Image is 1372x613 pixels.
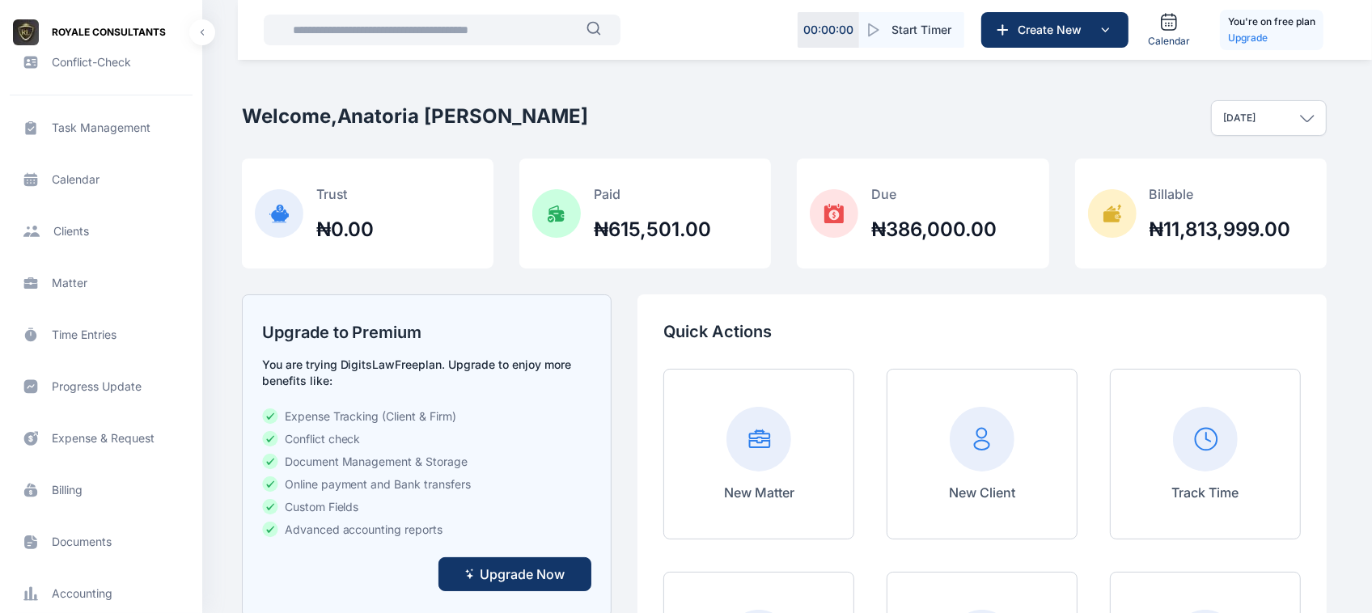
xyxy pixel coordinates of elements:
h2: Welcome, Anatoria [PERSON_NAME] [242,104,589,129]
a: Calendar [1141,6,1196,54]
a: matter [10,264,193,302]
button: Create New [981,12,1129,48]
button: Upgrade Now [438,557,591,591]
a: task management [10,108,193,147]
a: documents [10,522,193,561]
span: Upgrade Now [480,564,565,584]
span: Calendar [1148,35,1190,48]
a: conflict-check [10,43,193,82]
h2: ₦615,501.00 [594,217,711,243]
span: Create New [1011,22,1095,38]
p: Trust [316,184,375,204]
p: Billable [1150,184,1291,204]
h5: You're on free plan [1228,14,1315,30]
a: time entries [10,315,193,354]
span: Expense Tracking (Client & Firm) [285,408,457,425]
a: Upgrade [1228,30,1315,46]
a: accounting [10,574,193,613]
h2: ₦0.00 [316,217,375,243]
button: Start Timer [859,12,964,48]
a: billing [10,471,193,509]
h2: ₦386,000.00 [871,217,997,243]
p: Paid [594,184,711,204]
p: You are trying DigitsLaw Free plan. Upgrade to enjoy more benefits like: [262,357,592,389]
span: Online payment and Bank transfers [285,476,472,493]
p: Due [871,184,997,204]
a: clients [10,212,193,251]
p: New Client [949,483,1015,502]
h2: Upgrade to Premium [262,321,592,344]
p: Quick Actions [663,320,1301,343]
span: Start Timer [891,22,951,38]
a: calendar [10,160,193,199]
h2: ₦11,813,999.00 [1150,217,1291,243]
span: Conflict check [285,431,361,447]
span: Custom Fields [285,499,359,515]
p: Track Time [1172,483,1239,502]
a: progress update [10,367,193,406]
span: Advanced accounting reports [285,522,443,538]
span: ROYALE CONSULTANTS [52,24,166,40]
p: 00 : 00 : 00 [803,22,853,38]
p: [DATE] [1223,112,1256,125]
span: Document Management & Storage [285,454,468,470]
a: expense & request [10,419,193,458]
p: New Matter [724,483,794,502]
